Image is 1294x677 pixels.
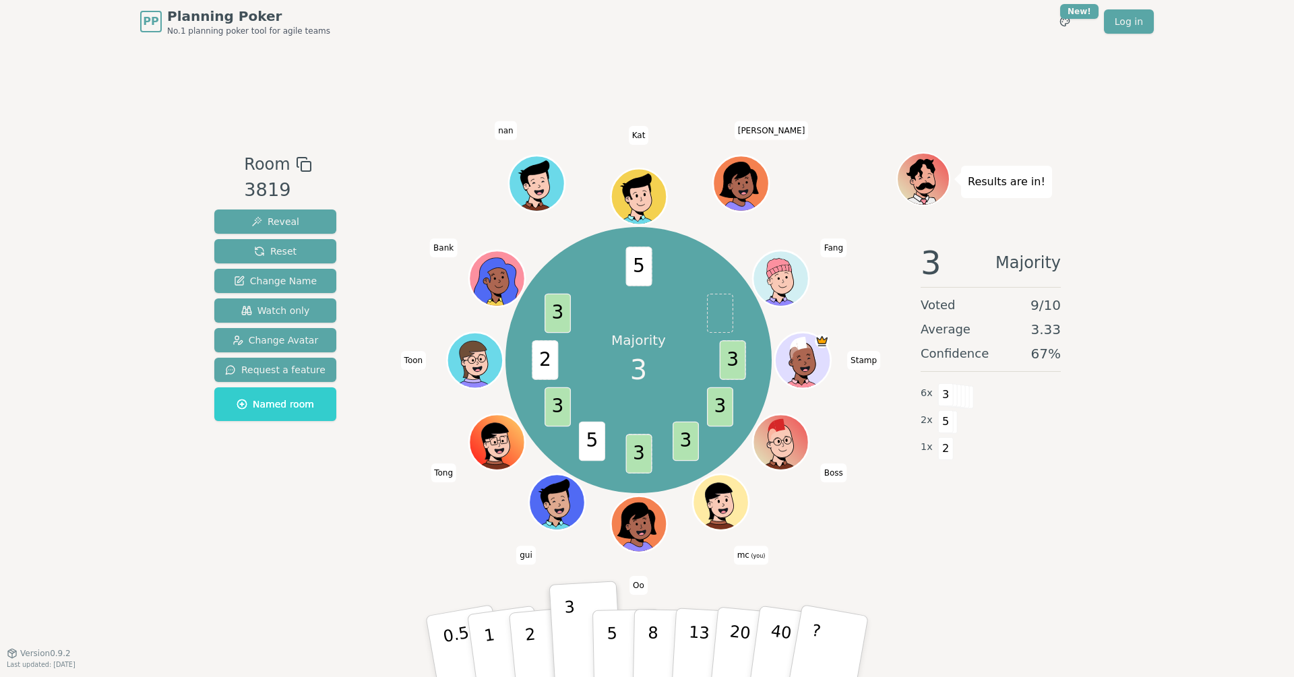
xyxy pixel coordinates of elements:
[7,648,71,659] button: Version0.9.2
[140,7,330,36] a: PPPlanning PokerNo.1 planning poker tool for agile teams
[821,463,846,482] span: Click to change your name
[921,440,933,455] span: 1 x
[251,215,299,228] span: Reveal
[234,274,317,288] span: Change Name
[694,476,747,528] button: Click to change your avatar
[921,413,933,428] span: 2 x
[921,247,942,279] span: 3
[734,546,769,565] span: Click to change your name
[673,422,699,461] span: 3
[237,397,314,411] span: Named room
[578,422,605,461] span: 5
[968,172,1045,191] p: Results are in!
[815,334,829,348] span: Stamp is the host
[225,363,326,377] span: Request a feature
[1031,344,1061,363] span: 67 %
[431,463,456,482] span: Click to change your name
[1053,9,1077,34] button: New!
[516,546,536,565] span: Click to change your name
[545,387,571,427] span: 3
[214,298,336,323] button: Watch only
[241,304,310,317] span: Watch only
[214,269,336,293] button: Change Name
[630,350,647,390] span: 3
[20,648,71,659] span: Version 0.9.2
[495,121,517,139] span: Click to change your name
[254,245,297,258] span: Reset
[938,437,954,460] span: 2
[1060,4,1099,19] div: New!
[167,26,330,36] span: No.1 planning poker tool for agile teams
[1104,9,1154,34] a: Log in
[629,576,648,595] span: Click to change your name
[611,331,666,350] p: Majority
[1030,296,1061,315] span: 9 / 10
[921,386,933,401] span: 6 x
[7,661,75,668] span: Last updated: [DATE]
[921,320,970,339] span: Average
[625,247,652,286] span: 5
[995,247,1061,279] span: Majority
[532,340,558,380] span: 2
[629,125,649,144] span: Click to change your name
[401,351,427,370] span: Click to change your name
[921,296,956,315] span: Voted
[233,333,319,347] span: Change Avatar
[625,434,652,474] span: 3
[143,13,158,30] span: PP
[167,7,330,26] span: Planning Poker
[244,152,290,176] span: Room
[749,553,766,559] span: (you)
[821,238,846,257] span: Click to change your name
[545,294,571,333] span: 3
[214,328,336,352] button: Change Avatar
[735,121,809,139] span: Click to change your name
[1030,320,1061,339] span: 3.33
[847,351,880,370] span: Click to change your name
[938,410,954,433] span: 5
[244,176,311,204] div: 3819
[430,238,457,257] span: Click to change your name
[706,387,733,427] span: 3
[938,383,954,406] span: 3
[719,340,745,380] span: 3
[214,239,336,263] button: Reset
[214,387,336,421] button: Named room
[921,344,989,363] span: Confidence
[564,598,579,671] p: 3
[214,209,336,234] button: Reveal
[214,358,336,382] button: Request a feature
